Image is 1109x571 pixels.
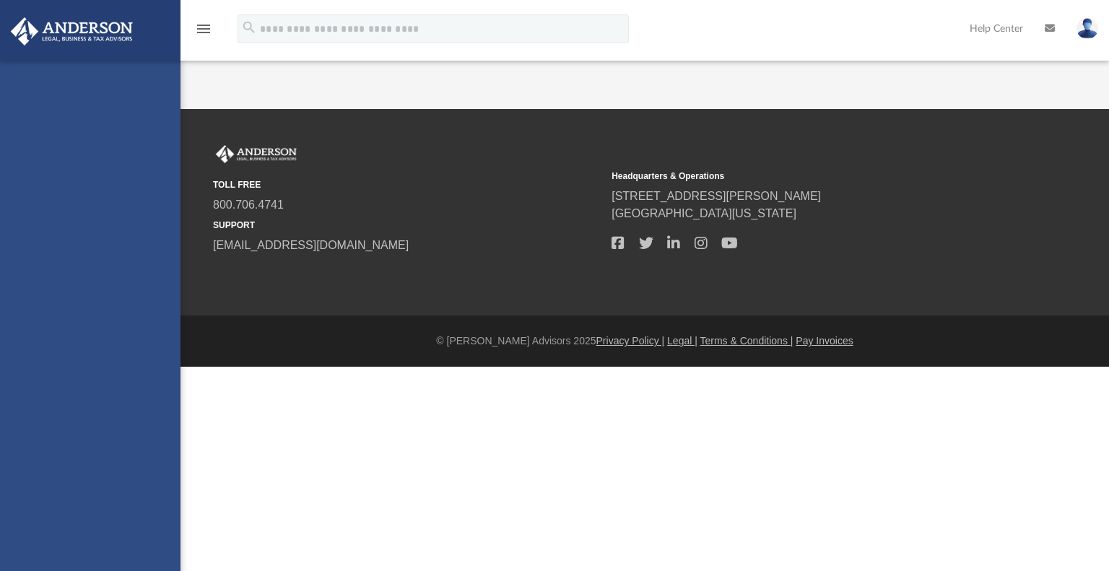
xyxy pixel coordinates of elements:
a: [STREET_ADDRESS][PERSON_NAME] [612,190,821,202]
i: menu [195,20,212,38]
a: Terms & Conditions | [700,335,793,346]
small: TOLL FREE [213,178,601,191]
a: Pay Invoices [796,335,853,346]
a: menu [195,27,212,38]
small: SUPPORT [213,219,601,232]
a: [EMAIL_ADDRESS][DOMAIN_NAME] [213,239,409,251]
a: [GEOGRAPHIC_DATA][US_STATE] [612,207,796,219]
img: Anderson Advisors Platinum Portal [213,145,300,164]
img: Anderson Advisors Platinum Portal [6,17,137,45]
div: © [PERSON_NAME] Advisors 2025 [181,334,1109,349]
a: Privacy Policy | [596,335,665,346]
small: Headquarters & Operations [612,170,1000,183]
a: Legal | [667,335,697,346]
a: 800.706.4741 [213,199,284,211]
i: search [241,19,257,35]
img: User Pic [1077,18,1098,39]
